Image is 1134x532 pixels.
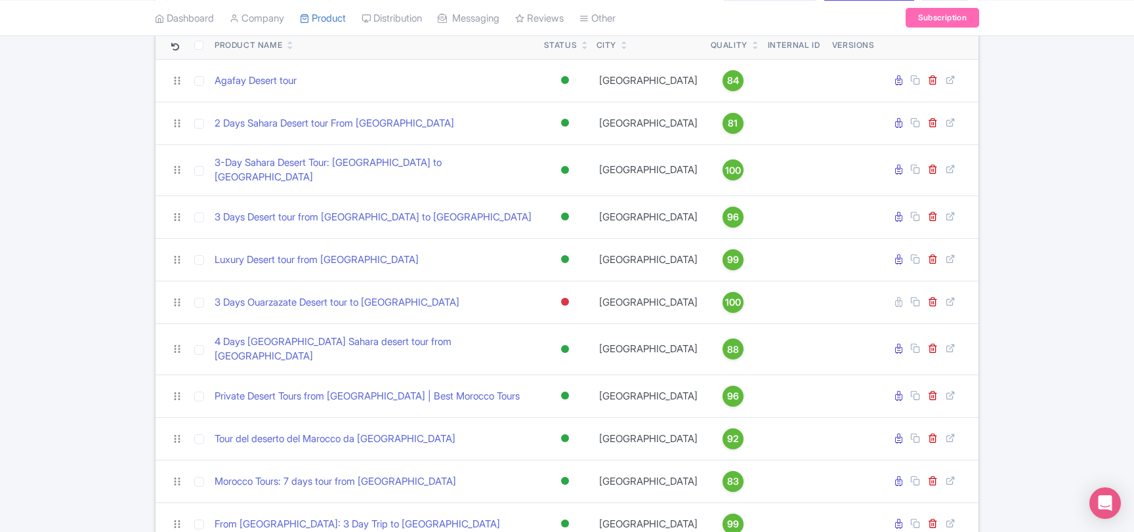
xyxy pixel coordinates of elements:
[215,474,456,489] a: Morocco Tours: 7 days tour from [GEOGRAPHIC_DATA]
[1089,487,1121,519] div: Open Intercom Messenger
[711,386,755,407] a: 96
[591,238,705,281] td: [GEOGRAPHIC_DATA]
[215,335,534,364] a: 4 Days [GEOGRAPHIC_DATA] Sahara desert tour from [GEOGRAPHIC_DATA]
[558,207,572,226] div: Active
[558,429,572,448] div: Active
[215,73,297,89] a: Agafay Desert tour
[906,8,979,28] a: Subscription
[558,71,572,90] div: Active
[711,159,755,180] a: 100
[558,340,572,359] div: Active
[215,210,532,225] a: 3 Days Desert tour from [GEOGRAPHIC_DATA] to [GEOGRAPHIC_DATA]
[215,517,500,532] a: From [GEOGRAPHIC_DATA]: 3 Day Trip to [GEOGRAPHIC_DATA]
[725,295,741,310] span: 100
[727,210,739,224] span: 96
[544,39,577,51] div: Status
[558,113,572,133] div: Active
[591,375,705,417] td: [GEOGRAPHIC_DATA]
[215,389,520,404] a: Private Desert Tours from [GEOGRAPHIC_DATA] | Best Morocco Tours
[591,460,705,502] td: [GEOGRAPHIC_DATA]
[711,70,755,91] a: 84
[727,432,739,446] span: 92
[727,73,739,88] span: 84
[591,195,705,238] td: [GEOGRAPHIC_DATA]
[215,253,419,268] a: Luxury Desert tour from [GEOGRAPHIC_DATA]
[711,471,755,492] a: 83
[558,386,572,405] div: Active
[711,249,755,270] a: 99
[728,116,738,131] span: 81
[591,323,705,375] td: [GEOGRAPHIC_DATA]
[827,30,880,60] th: Versions
[727,342,739,357] span: 88
[215,155,534,185] a: 3-Day Sahara Desert Tour: [GEOGRAPHIC_DATA] to [GEOGRAPHIC_DATA]
[711,39,747,51] div: Quality
[711,338,755,359] a: 88
[597,39,616,51] div: City
[711,113,755,134] a: 81
[558,161,572,180] div: Active
[761,30,827,60] th: Internal ID
[215,39,282,51] div: Product Name
[591,102,705,144] td: [GEOGRAPHIC_DATA]
[558,472,572,491] div: Active
[711,292,755,313] a: 100
[558,293,572,312] div: Inactive
[727,389,739,403] span: 96
[591,144,705,195] td: [GEOGRAPHIC_DATA]
[215,432,455,447] a: Tour del deserto del Marocco da [GEOGRAPHIC_DATA]
[591,417,705,460] td: [GEOGRAPHIC_DATA]
[558,250,572,269] div: Active
[725,163,741,178] span: 100
[711,428,755,449] a: 92
[591,59,705,102] td: [GEOGRAPHIC_DATA]
[711,207,755,228] a: 96
[591,281,705,323] td: [GEOGRAPHIC_DATA]
[727,253,739,267] span: 99
[727,517,739,531] span: 99
[215,116,454,131] a: 2 Days Sahara Desert tour From [GEOGRAPHIC_DATA]
[727,474,739,489] span: 83
[215,295,459,310] a: 3 Days Ouarzazate Desert tour to [GEOGRAPHIC_DATA]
